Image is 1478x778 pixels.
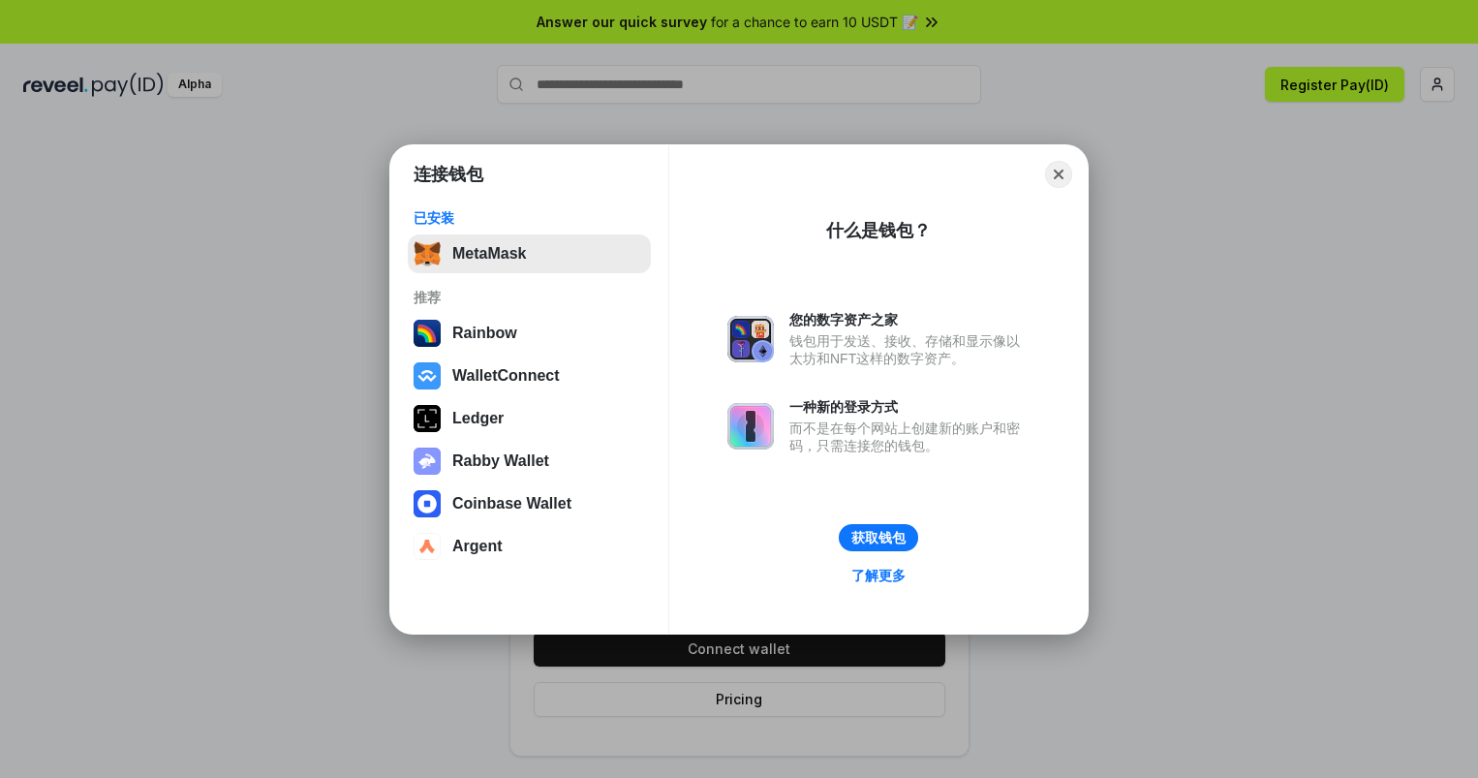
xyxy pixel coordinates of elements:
div: 钱包用于发送、接收、存储和显示像以太坊和NFT这样的数字资产。 [789,332,1030,367]
div: 您的数字资产之家 [789,311,1030,328]
button: Coinbase Wallet [408,484,651,523]
img: svg+xml,%3Csvg%20fill%3D%22none%22%20height%3D%2233%22%20viewBox%3D%220%200%2035%2033%22%20width%... [414,240,441,267]
button: Close [1045,161,1072,188]
button: MetaMask [408,234,651,273]
div: Ledger [452,410,504,427]
button: Rainbow [408,314,651,353]
div: Rainbow [452,325,517,342]
h1: 连接钱包 [414,163,483,186]
a: 了解更多 [840,563,917,588]
div: Argent [452,538,503,555]
img: svg+xml,%3Csvg%20xmlns%3D%22http%3A%2F%2Fwww.w3.org%2F2000%2Fsvg%22%20fill%3D%22none%22%20viewBox... [727,403,774,450]
button: Ledger [408,399,651,438]
div: 获取钱包 [851,529,906,546]
div: Coinbase Wallet [452,495,571,513]
div: WalletConnect [452,367,560,385]
button: Argent [408,527,651,566]
img: svg+xml,%3Csvg%20width%3D%22120%22%20height%3D%22120%22%20viewBox%3D%220%200%20120%20120%22%20fil... [414,320,441,347]
img: svg+xml,%3Csvg%20width%3D%2228%22%20height%3D%2228%22%20viewBox%3D%220%200%2028%2028%22%20fill%3D... [414,362,441,389]
img: svg+xml,%3Csvg%20xmlns%3D%22http%3A%2F%2Fwww.w3.org%2F2000%2Fsvg%22%20fill%3D%22none%22%20viewBox... [414,448,441,475]
button: 获取钱包 [839,524,918,551]
div: 而不是在每个网站上创建新的账户和密码，只需连接您的钱包。 [789,420,1030,454]
button: WalletConnect [408,357,651,395]
div: 了解更多 [851,567,906,584]
div: MetaMask [452,245,526,263]
img: svg+xml,%3Csvg%20width%3D%2228%22%20height%3D%2228%22%20viewBox%3D%220%200%2028%2028%22%20fill%3D... [414,533,441,560]
img: svg+xml,%3Csvg%20xmlns%3D%22http%3A%2F%2Fwww.w3.org%2F2000%2Fsvg%22%20width%3D%2228%22%20height%3... [414,405,441,432]
div: 一种新的登录方式 [789,398,1030,416]
button: Rabby Wallet [408,442,651,481]
div: 什么是钱包？ [826,219,931,242]
img: svg+xml,%3Csvg%20width%3D%2228%22%20height%3D%2228%22%20viewBox%3D%220%200%2028%2028%22%20fill%3D... [414,490,441,517]
div: Rabby Wallet [452,452,549,470]
img: svg+xml,%3Csvg%20xmlns%3D%22http%3A%2F%2Fwww.w3.org%2F2000%2Fsvg%22%20fill%3D%22none%22%20viewBox... [727,316,774,362]
div: 已安装 [414,209,645,227]
div: 推荐 [414,289,645,306]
